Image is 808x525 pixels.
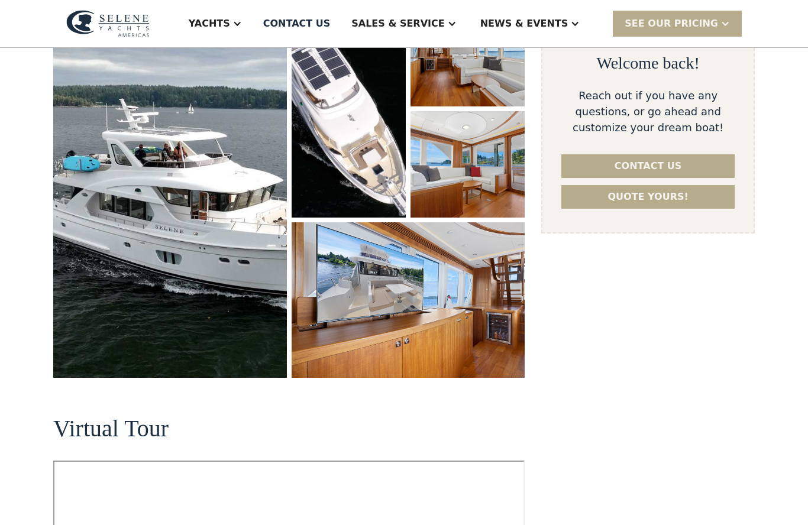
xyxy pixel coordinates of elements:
div: SEE Our Pricing [613,11,742,36]
h2: Welcome back! [597,53,700,73]
div: SEE Our Pricing [625,17,718,31]
a: open lightbox [411,111,525,218]
div: Yachts [189,17,230,31]
div: Reach out if you have any questions, or go ahead and customize your dream boat! [561,87,735,135]
a: open lightbox [292,222,525,378]
h2: Virtual Tour [53,416,525,442]
a: Quote yours! [561,185,735,209]
div: Sales & Service [351,17,444,31]
img: logo [66,10,150,37]
a: Contact us [561,154,735,178]
div: News & EVENTS [480,17,568,31]
div: Contact US [263,17,331,31]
